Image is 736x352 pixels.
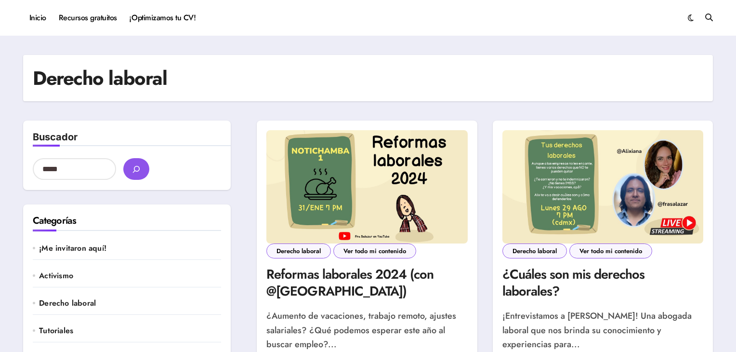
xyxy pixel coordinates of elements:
[502,309,703,352] p: ¡Entrevistamos a [PERSON_NAME]! Una abogada laboral que nos brinda su conocimiento y experiencias...
[53,5,123,31] a: Recursos gratuitos
[39,271,221,281] a: Activismo
[502,265,645,300] a: ¿Cuáles son mis derechos laborales?
[33,65,167,92] h1: Derecho laboral
[33,131,78,143] label: Buscador
[502,244,567,258] a: Derecho laboral
[123,158,149,180] button: buscar
[266,265,434,300] a: Reformas laborales 2024 (con @[GEOGRAPHIC_DATA])
[266,244,331,258] a: Derecho laboral
[39,243,221,254] a: ¡Me invitaron aquí!
[333,244,416,258] a: Ver todo mi contenido
[123,5,202,31] a: ¡Optimizamos tu CV!
[23,5,53,31] a: Inicio
[33,214,221,228] h2: Categorías
[569,244,652,258] a: Ver todo mi contenido
[39,325,221,336] a: Tutoriales
[39,298,221,309] a: Derecho laboral
[266,309,467,352] p: ¿Aumento de vacaciones, trabajo remoto, ajustes salariales? ¿Qué podemos esperar este año al busc...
